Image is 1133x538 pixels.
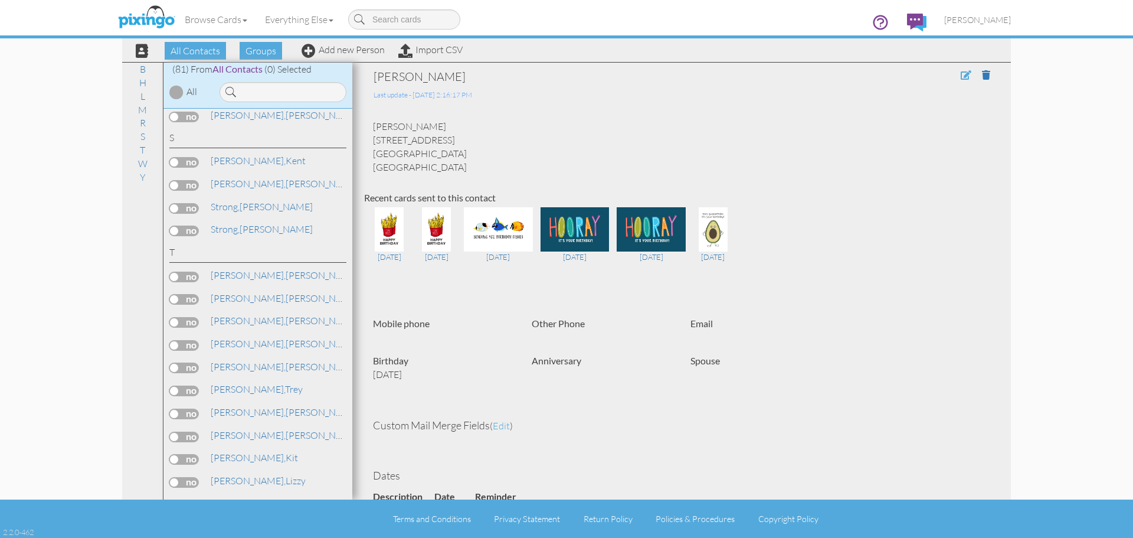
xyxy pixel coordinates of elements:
[264,63,312,75] span: (0) Selected
[209,200,314,214] a: [PERSON_NAME]
[541,207,610,252] img: 53125-1-1673556934526-b1ab4b32aba102bb-qa.jpg
[115,3,178,32] img: pixingo logo
[373,318,430,329] strong: Mobile phone
[541,223,610,263] a: [DATE]
[464,207,533,252] img: 98312-1-1684460190863-2b74856c2da789d3-qa.jpg
[584,514,633,524] a: Return Policy
[134,62,152,76] a: B
[211,269,286,281] span: [PERSON_NAME],
[375,207,403,252] img: 133632-1-1752288019605-204005ac3f340176-qa.jpg
[475,487,528,507] th: Reminder
[169,131,346,148] div: S
[209,314,360,328] a: [PERSON_NAME]
[134,143,151,157] a: T
[490,420,513,432] span: ( )
[617,252,686,262] div: [DATE]
[133,76,152,90] a: H
[135,89,151,103] a: L
[209,154,307,168] a: Kent
[186,85,197,99] div: All
[211,452,286,464] span: [PERSON_NAME],
[373,355,408,366] strong: Birthday
[656,514,735,524] a: Policies & Procedures
[169,246,346,263] div: T
[369,223,409,263] a: [DATE]
[373,470,990,482] h4: Dates
[212,63,263,74] span: All Contacts
[302,44,385,56] a: Add new Person
[373,420,990,432] h4: Custom Mail Merge Fields
[211,109,286,121] span: [PERSON_NAME],
[211,338,286,350] span: [PERSON_NAME],
[211,292,286,304] span: [PERSON_NAME],
[374,69,863,85] div: [PERSON_NAME]
[464,223,533,263] a: [DATE]
[699,207,727,252] img: 12821-1-1603264643176-56a1c2bf96663749-qa.jpg
[209,337,360,351] a: [PERSON_NAME]
[532,355,581,366] strong: Anniversary
[541,252,610,262] div: [DATE]
[690,318,713,329] strong: Email
[211,223,240,235] span: Strong,
[417,223,456,263] a: [DATE]
[907,14,926,31] img: comments.svg
[211,498,286,510] span: [PERSON_NAME],
[209,382,304,396] a: Trey
[209,360,360,374] a: [PERSON_NAME]
[693,252,733,262] div: [DATE]
[532,318,585,329] strong: Other Phone
[240,42,282,60] span: Groups
[211,155,286,167] span: [PERSON_NAME],
[211,383,285,395] span: [PERSON_NAME],
[693,223,733,263] a: [DATE]
[944,15,1011,25] span: [PERSON_NAME]
[393,514,471,524] a: Terms and Conditions
[209,291,360,305] a: [PERSON_NAME]
[373,368,514,382] p: [DATE]
[364,120,999,174] div: [PERSON_NAME] [STREET_ADDRESS] [GEOGRAPHIC_DATA] [GEOGRAPHIC_DATA]
[211,315,286,327] span: [PERSON_NAME],
[209,177,360,191] a: [PERSON_NAME]
[132,156,153,171] a: W
[211,475,286,487] span: [PERSON_NAME],
[434,487,475,507] th: Date
[209,222,314,236] a: [PERSON_NAME]
[211,406,286,418] span: [PERSON_NAME],
[374,90,472,99] span: Last update - [DATE] 2:16:17 PM
[935,5,1020,35] a: [PERSON_NAME]
[211,178,286,190] span: [PERSON_NAME],
[176,5,256,34] a: Browse Cards
[758,514,818,524] a: Copyright Policy
[163,63,352,76] div: (81) From
[209,474,307,488] a: Lizzy
[422,207,450,252] img: 133632-1-1752288019605-204005ac3f340176-qa.jpg
[209,451,299,465] a: Kit
[135,129,151,144] a: S
[398,44,463,56] a: Import CSV
[134,116,152,130] a: R
[209,268,360,282] a: [PERSON_NAME]
[3,527,34,537] div: 2.2.0-462
[617,207,686,252] img: 53125-1-1673556934526-b1ab4b32aba102bb-qa.jpg
[134,170,152,184] a: Y
[211,429,286,441] span: [PERSON_NAME],
[256,5,342,34] a: Everything Else
[617,223,686,263] a: [DATE]
[364,192,496,203] strong: Recent cards sent to this contact
[690,355,720,366] strong: Spouse
[464,252,533,262] div: [DATE]
[211,201,240,213] span: Strong,
[494,514,560,524] a: Privacy Statement
[373,487,434,507] th: Description
[209,108,360,122] a: [PERSON_NAME]
[348,9,460,30] input: Search cards
[417,252,456,262] div: [DATE]
[493,420,510,432] span: edit
[211,361,286,373] span: [PERSON_NAME],
[209,428,360,442] a: [PERSON_NAME]
[165,42,226,60] span: All Contacts
[369,252,409,262] div: [DATE]
[209,405,360,419] a: [PERSON_NAME]
[132,103,153,117] a: M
